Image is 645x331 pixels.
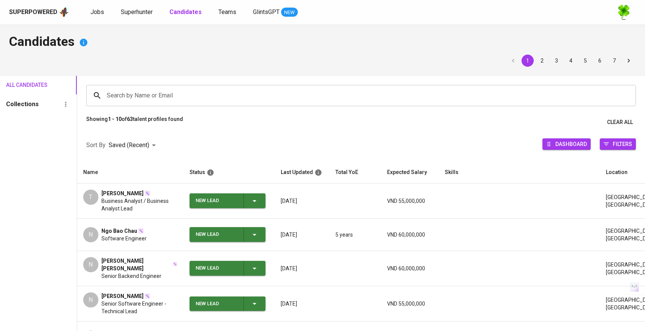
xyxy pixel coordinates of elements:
[608,55,620,67] button: Go to page 7
[387,265,433,272] p: VND 60,000,000
[86,141,106,150] p: Sort By
[196,227,237,242] div: New Lead
[6,80,37,90] span: All Candidates
[281,265,323,272] p: [DATE]
[90,8,106,17] a: Jobs
[169,8,203,17] a: Candidates
[550,55,563,67] button: Go to page 3
[83,190,98,205] div: T
[522,55,534,67] button: page 1
[9,8,57,17] div: Superpowered
[101,300,177,315] span: Senior Software Engineer - Technical Lead
[253,8,298,17] a: GlintsGPT NEW
[218,8,236,16] span: Teams
[623,55,635,67] button: Go to next page
[542,138,591,150] button: Dashboard
[190,193,266,208] button: New Lead
[77,162,183,184] th: Name
[600,138,636,150] button: Filters
[169,8,202,16] b: Candidates
[607,118,633,127] span: Clear All
[196,296,237,311] div: New Lead
[9,33,636,52] h4: Candidates
[109,138,158,152] div: Saved (Recent)
[83,227,98,242] div: N
[555,139,587,149] span: Dashboard
[90,8,104,16] span: Jobs
[86,115,183,129] p: Showing of talent profiles found
[190,261,266,276] button: New Lead
[121,8,153,16] span: Superhunter
[101,257,172,272] span: [PERSON_NAME] [PERSON_NAME]
[281,9,298,16] span: NEW
[108,116,122,122] b: 1 - 10
[83,257,98,272] div: N
[506,55,636,67] nav: pagination navigation
[101,235,147,242] span: Software Engineer
[196,193,237,208] div: New Lead
[109,141,149,150] p: Saved (Recent)
[381,162,439,184] th: Expected Salary
[144,190,150,196] img: magic_wand.svg
[439,162,600,184] th: Skills
[594,55,606,67] button: Go to page 6
[281,197,323,205] p: [DATE]
[329,162,381,184] th: Total YoE
[218,8,238,17] a: Teams
[387,231,433,238] p: VND 60,000,000
[101,190,144,197] span: [PERSON_NAME]
[121,8,154,17] a: Superhunter
[101,197,177,212] span: Business Analyst / Business Analyst Lead
[579,55,591,67] button: Go to page 5
[387,300,433,307] p: VND 55,000,000
[101,292,144,300] span: [PERSON_NAME]
[253,8,280,16] span: GlintsGPT
[335,231,375,238] p: 5 years
[616,5,631,20] img: f9493b8c-82b8-4f41-8722-f5d69bb1b761.jpg
[59,6,69,18] img: app logo
[196,261,237,276] div: New Lead
[275,162,329,184] th: Last Updated
[604,115,636,129] button: Clear All
[138,228,144,234] img: magic_wand.svg
[144,293,150,299] img: magic_wand.svg
[190,227,266,242] button: New Lead
[101,272,161,280] span: Senior Backend Engineer
[172,262,177,267] img: magic_wand.svg
[281,300,323,307] p: [DATE]
[9,6,69,18] a: Superpoweredapp logo
[183,162,275,184] th: Status
[6,99,39,110] h6: Collections
[565,55,577,67] button: Go to page 4
[83,292,98,307] div: N
[387,197,433,205] p: VND 55,000,000
[127,116,133,122] b: 63
[101,227,137,235] span: Ngo Bao Chau
[190,296,266,311] button: New Lead
[536,55,548,67] button: Go to page 2
[613,139,632,149] span: Filters
[281,231,323,238] p: [DATE]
